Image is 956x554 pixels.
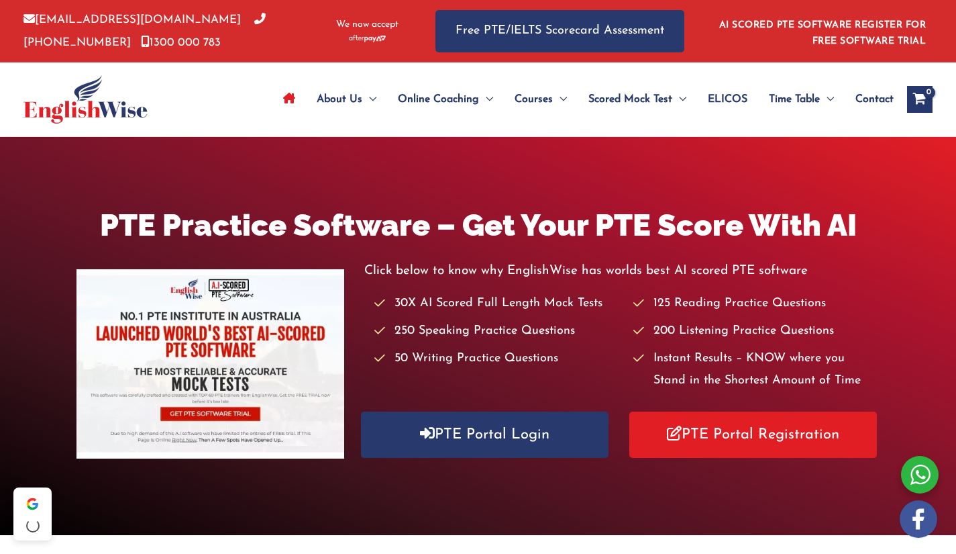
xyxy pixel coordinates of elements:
[769,76,820,123] span: Time Table
[708,76,747,123] span: ELICOS
[317,76,362,123] span: About Us
[633,320,880,342] li: 200 Listening Practice Questions
[820,76,834,123] span: Menu Toggle
[374,348,621,370] li: 50 Writing Practice Questions
[553,76,567,123] span: Menu Toggle
[578,76,697,123] a: Scored Mock TestMenu Toggle
[398,76,479,123] span: Online Coaching
[629,412,877,458] a: PTE Portal Registration
[361,412,608,458] a: PTE Portal Login
[504,76,578,123] a: CoursesMenu Toggle
[633,293,880,315] li: 125 Reading Practice Questions
[23,75,148,124] img: cropped-ew-logo
[900,500,937,538] img: white-facebook.png
[23,14,241,26] a: [EMAIL_ADDRESS][DOMAIN_NAME]
[336,18,399,32] span: We now accept
[711,9,933,53] aside: Header Widget 1
[907,86,933,113] a: View Shopping Cart, empty
[76,204,880,246] h1: PTE Practice Software – Get Your PTE Score With AI
[23,14,266,48] a: [PHONE_NUMBER]
[374,293,621,315] li: 30X AI Scored Full Length Mock Tests
[515,76,553,123] span: Courses
[758,76,845,123] a: Time TableMenu Toggle
[435,10,684,52] a: Free PTE/IELTS Scorecard Assessment
[845,76,894,123] a: Contact
[306,76,387,123] a: About UsMenu Toggle
[272,76,894,123] nav: Site Navigation: Main Menu
[479,76,493,123] span: Menu Toggle
[141,37,221,48] a: 1300 000 783
[719,20,926,46] a: AI SCORED PTE SOFTWARE REGISTER FOR FREE SOFTWARE TRIAL
[633,348,880,393] li: Instant Results – KNOW where you Stand in the Shortest Amount of Time
[76,269,344,459] img: pte-institute-main
[364,260,880,282] p: Click below to know why EnglishWise has worlds best AI scored PTE software
[374,320,621,342] li: 250 Speaking Practice Questions
[349,35,386,42] img: Afterpay-Logo
[855,76,894,123] span: Contact
[588,76,672,123] span: Scored Mock Test
[387,76,504,123] a: Online CoachingMenu Toggle
[362,76,376,123] span: Menu Toggle
[672,76,686,123] span: Menu Toggle
[697,76,758,123] a: ELICOS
